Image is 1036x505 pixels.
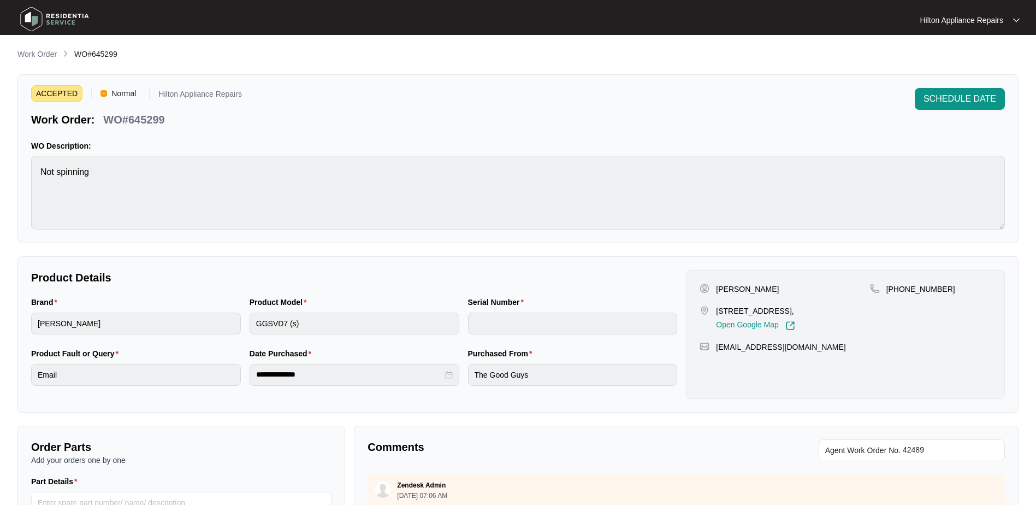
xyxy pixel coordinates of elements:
[158,90,242,102] p: Hilton Appliance Repairs
[31,348,123,359] label: Product Fault or Query
[250,348,316,359] label: Date Purchased
[107,85,140,102] span: Normal
[716,284,779,295] p: [PERSON_NAME]
[468,313,678,334] input: Serial Number
[31,85,82,102] span: ACCEPTED
[31,270,677,285] p: Product Details
[74,50,117,58] span: WO#645299
[31,156,1005,230] textarea: Not spinning
[468,297,528,308] label: Serial Number
[785,321,795,331] img: Link-External
[700,306,709,315] img: map-pin
[31,112,94,127] p: Work Order:
[468,364,678,386] input: Purchased From
[716,321,795,331] a: Open Google Map
[31,476,82,487] label: Part Details
[31,439,331,455] p: Order Parts
[31,140,1005,151] p: WO Description:
[15,49,59,61] a: Work Order
[468,348,537,359] label: Purchased From
[716,306,795,316] p: [STREET_ADDRESS],
[915,88,1005,110] button: SCHEDULE DATE
[17,49,57,60] p: Work Order
[825,444,901,457] span: Agent Work Order No.
[870,284,880,293] img: map-pin
[700,284,709,293] img: user-pin
[716,342,845,353] p: [EMAIL_ADDRESS][DOMAIN_NAME]
[16,3,93,36] img: residentia service logo
[250,297,311,308] label: Product Model
[31,313,241,334] input: Brand
[903,444,998,457] input: Add Agent Work Order No.
[375,481,391,498] img: user.svg
[886,284,955,295] p: [PHONE_NUMBER]
[920,15,1003,26] p: Hilton Appliance Repairs
[103,112,164,127] p: WO#645299
[368,439,678,455] p: Comments
[31,297,62,308] label: Brand
[100,90,107,97] img: Vercel Logo
[1013,17,1020,23] img: dropdown arrow
[397,492,447,499] p: [DATE] 07:06 AM
[700,342,709,351] img: map-pin
[31,364,241,386] input: Product Fault or Query
[61,49,70,58] img: chevron-right
[256,369,443,380] input: Date Purchased
[250,313,459,334] input: Product Model
[923,92,996,105] span: SCHEDULE DATE
[397,481,446,490] p: Zendesk Admin
[31,455,331,466] p: Add your orders one by one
